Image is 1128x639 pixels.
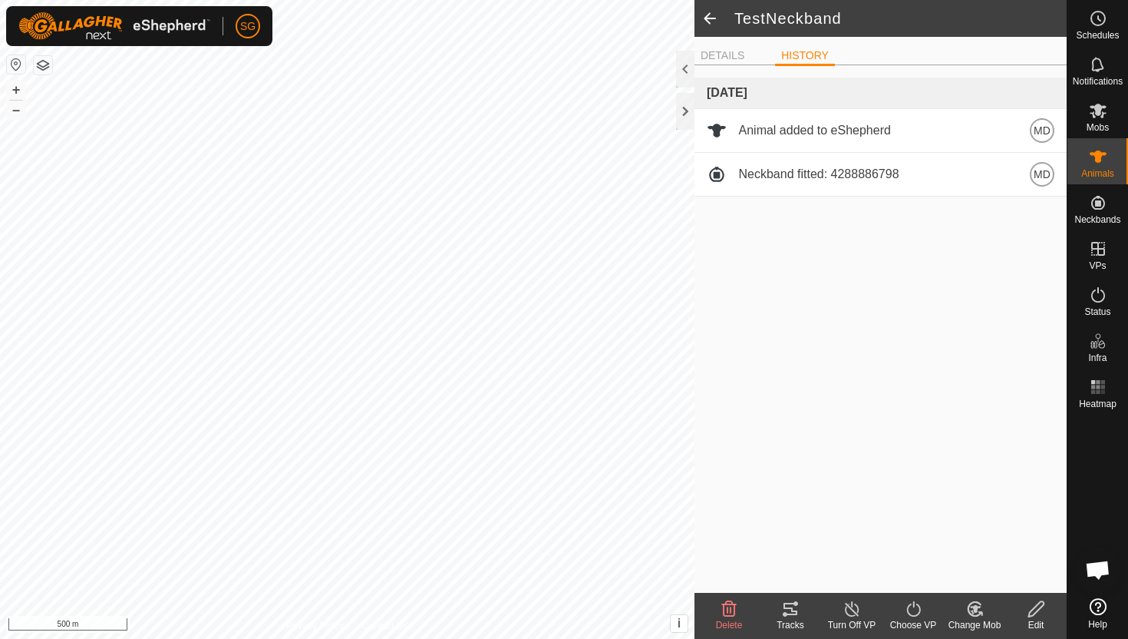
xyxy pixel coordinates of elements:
span: Animal added to eShepherd [739,121,891,140]
h2: TestNeckband [734,9,1067,28]
span: Notifications [1073,77,1123,86]
span: Help [1088,620,1107,629]
span: SG [240,18,256,35]
span: Neckband fitted: 4288886798 [739,165,899,184]
li: DETAILS [694,48,750,64]
span: Infra [1088,353,1107,363]
span: Heatmap [1079,399,1116,409]
span: MD [1034,122,1050,139]
div: Edit [1005,618,1067,632]
span: [DATE] [707,86,747,99]
span: Status [1084,307,1110,316]
button: – [7,101,25,119]
span: Mobs [1087,123,1109,132]
a: Contact Us [362,619,407,633]
button: + [7,81,25,99]
span: Neckbands [1074,215,1120,224]
div: Open chat [1075,547,1121,593]
span: Delete [716,620,743,631]
button: Reset Map [7,55,25,74]
li: HISTORY [775,48,835,66]
a: Help [1067,592,1128,635]
span: Animals [1081,169,1114,178]
button: Map Layers [34,56,52,74]
span: VPs [1089,261,1106,270]
button: i [671,615,688,632]
span: Schedules [1076,31,1119,40]
div: Choose VP [882,618,944,632]
div: Change Mob [944,618,1005,632]
div: Tracks [760,618,821,632]
div: Turn Off VP [821,618,882,632]
span: MD [1034,166,1050,183]
span: i [678,617,681,630]
a: Privacy Policy [286,619,344,633]
img: Gallagher Logo [18,12,210,40]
